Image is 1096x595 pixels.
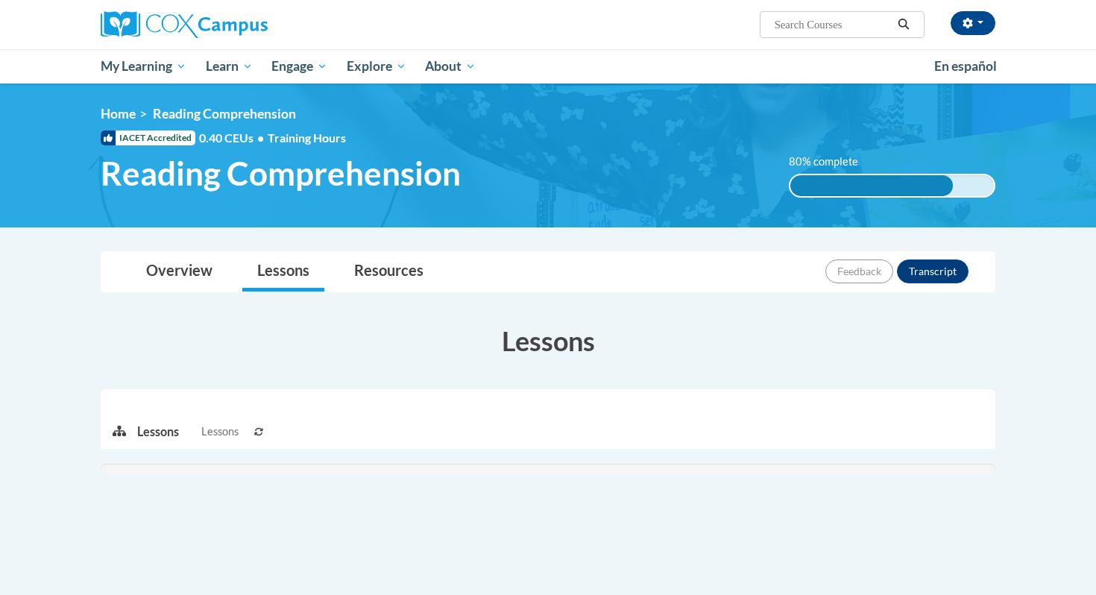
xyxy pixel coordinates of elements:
[825,259,893,283] button: Feedback
[347,57,406,75] span: Explore
[101,11,384,38] a: Cox Campus
[257,130,264,145] span: •
[101,57,186,75] span: My Learning
[337,49,416,84] a: Explore
[262,49,337,84] a: Engage
[925,51,1007,82] a: En español
[271,57,327,75] span: Engage
[951,11,995,35] button: Account Settings
[131,252,227,292] a: Overview
[425,57,476,75] span: About
[137,424,179,440] p: Lessons
[789,154,875,170] label: 80% complete
[101,130,195,145] span: IACET Accredited
[206,57,253,75] span: Learn
[242,252,324,292] a: Lessons
[153,106,296,122] span: Reading Comprehension
[101,106,136,122] a: Home
[91,49,196,84] a: My Learning
[101,322,995,359] h3: Lessons
[199,130,268,146] span: 0.40 CEUs
[101,154,461,193] span: Reading Comprehension
[934,58,997,74] span: En español
[201,424,239,440] span: Lessons
[790,175,954,196] div: 80% complete
[196,49,262,84] a: Learn
[897,259,969,283] button: Transcript
[892,16,915,34] button: Search
[78,49,1018,84] div: Main menu
[101,11,268,38] img: Cox Campus
[773,16,892,34] input: Search Courses
[339,252,438,292] a: Resources
[416,49,486,84] a: About
[268,130,346,145] span: Training Hours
